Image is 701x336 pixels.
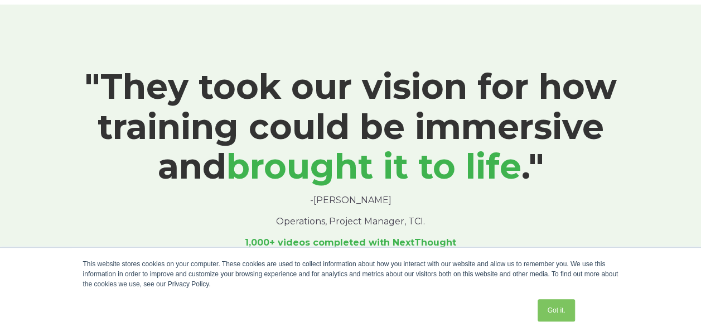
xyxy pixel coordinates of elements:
[33,67,668,186] h1: "They took our vision for how training could be immersive and ."
[226,145,521,188] span: brought it to life
[245,237,456,248] span: 1,000+ videos completed with NextThought
[538,299,574,321] a: Got it.
[33,214,668,229] p: Operations, Project Manager, TCI.
[83,259,618,289] div: This website stores cookies on your computer. These cookies are used to collect information about...
[33,193,668,208] p: -[PERSON_NAME]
